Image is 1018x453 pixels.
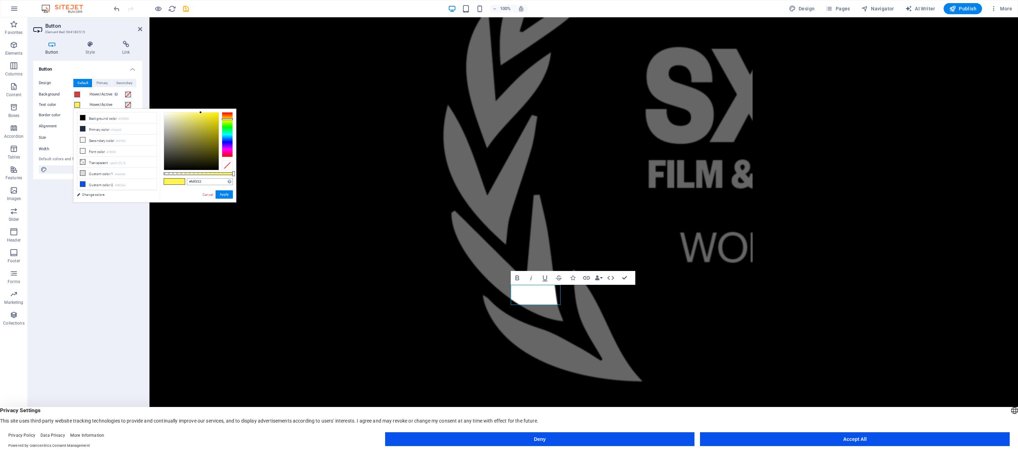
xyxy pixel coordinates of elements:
span: AI Writer [905,5,935,12]
small: #f6f6f6 [107,150,116,155]
button: AI Writer [902,3,938,14]
button: Default [73,79,92,87]
span: Secondary [116,79,133,87]
span: Default [78,79,88,87]
label: Size [39,134,73,142]
label: Background [39,90,73,99]
button: Edit design [39,165,137,174]
h4: Style [73,41,110,55]
li: Background color [77,112,157,124]
small: #000000 [118,117,129,121]
li: Primary color [77,124,157,135]
label: Alignment [39,122,73,130]
label: Design [39,79,73,87]
p: Header [7,237,21,243]
img: Editor Logo [40,4,92,13]
button: Italic (⌘I) [525,271,538,285]
button: Strikethrough [552,271,565,285]
li: Font color [77,146,157,157]
label: Width [39,147,73,151]
label: Hover/Active [90,101,124,109]
a: LINKTREE [409,397,459,417]
button: Pages [823,3,853,14]
p: Tables [8,154,20,160]
span: Edit design [49,165,135,174]
small: #1b2d42 [111,128,121,133]
button: Bold (⌘B) [511,271,524,285]
h4: Button [33,41,73,55]
p: Accordion [4,134,24,139]
i: Reload page [168,5,176,13]
small: #0852ed [115,183,125,188]
button: reload [168,4,176,13]
p: Elements [5,51,23,56]
button: Design [786,3,818,14]
p: Content [6,92,21,98]
button: Publish [944,3,982,14]
button: Navigator [858,3,897,14]
button: 100% [490,4,514,13]
small: rgba(0,0,0,.0) [110,161,126,166]
h3: Element #ed-564180515 [45,29,128,35]
li: Secondary color [77,135,157,146]
span: Navigator [861,5,894,12]
span: #fdf352 [164,179,174,184]
div: Design (Ctrl+Alt+Y) [786,3,818,14]
span: Design [789,5,815,12]
button: Secondary [112,79,136,87]
button: Primary [92,79,112,87]
p: Collections [3,320,24,326]
p: Slider [9,217,19,222]
button: undo [112,4,121,13]
h2: Button [45,23,142,29]
label: Text color [39,101,73,109]
p: Favorites [5,30,22,35]
span: More [990,5,1012,12]
li: Custom color 1 [77,168,157,179]
p: Columns [5,71,22,77]
li: Transparent [77,157,157,168]
a: Cancel [202,192,214,197]
p: Forms [8,279,20,284]
label: Hover/Active [90,90,124,99]
small: #dbdbdb [115,172,125,177]
h4: Button [33,61,142,73]
div: Clear Color Selection [222,161,233,170]
p: Marketing [4,300,23,305]
button: Confirm (⌘+⏎) [618,271,631,285]
button: Icons [566,271,579,285]
i: Save (Ctrl+S) [182,5,190,13]
button: HTML [604,271,617,285]
p: Boxes [8,113,20,118]
span: Publish [949,5,976,12]
span: #fdf352 [174,179,185,184]
i: On resize automatically adjust zoom level to fit chosen device. [518,6,524,12]
button: Apply [216,190,233,199]
div: Default colors and font sizes are defined in Design. [39,156,137,162]
button: More [988,3,1015,14]
button: Data Bindings [594,271,603,285]
span: Pages [826,5,850,12]
button: save [182,4,190,13]
button: Underline (⌘U) [538,271,552,285]
h6: 100% [500,4,511,13]
button: Link [580,271,593,285]
small: #f6f6f6 [116,139,125,144]
h4: Link [110,41,142,55]
i: Undo: Change button (Ctrl+Z) [113,5,121,13]
li: Custom color 2 [77,179,157,190]
button: Click here to leave preview mode and continue editing [154,4,162,13]
span: Primary [97,79,108,87]
a: Change colors [73,190,154,199]
label: Border color [39,111,73,119]
p: Images [7,196,21,201]
p: Features [6,175,22,181]
p: Footer [8,258,20,264]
